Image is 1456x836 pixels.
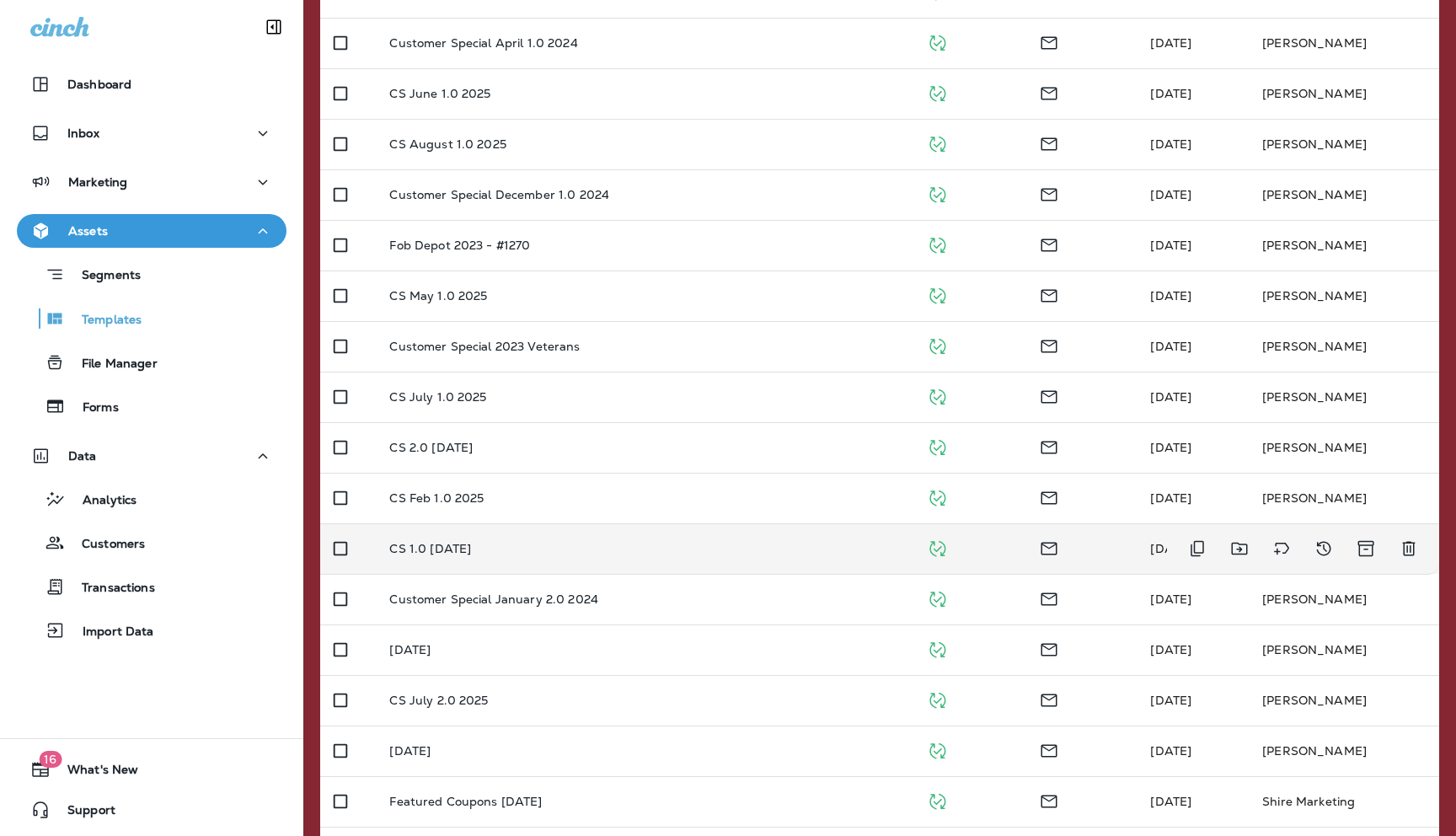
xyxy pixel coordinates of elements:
[389,542,471,555] p: CS 1.0 [DATE]
[67,126,99,140] p: Inbox
[51,803,115,823] span: Support
[39,751,62,768] span: 16
[1150,490,1191,506] span: Shire Marketing
[1249,119,1439,169] td: [PERSON_NAME]
[927,691,948,706] span: Published
[1150,187,1191,202] span: Shire Marketing
[1249,220,1439,271] td: [PERSON_NAME]
[389,238,530,252] p: Fob Depot 2023 - #1270
[1150,794,1191,809] span: Shire Marketing
[1249,321,1439,372] td: [PERSON_NAME]
[1039,236,1059,251] span: Email
[1150,339,1191,354] span: Shire Marketing
[1039,337,1059,352] span: Email
[1039,34,1059,49] span: Email
[1249,675,1439,726] td: [PERSON_NAME]
[389,694,488,707] p: CS July 2.0 2025
[1039,640,1059,656] span: Email
[17,389,286,424] button: Forms
[1039,691,1059,706] span: Email
[1150,86,1191,101] span: Shire Marketing
[927,388,948,403] span: Published
[65,313,142,329] p: Templates
[1150,592,1191,607] span: Shire Marketing
[1039,135,1059,150] span: Email
[1039,792,1059,807] span: Email
[1150,137,1191,152] span: Shire Marketing
[927,185,948,201] span: Published
[17,165,286,199] button: Marketing
[389,137,506,151] p: CS August 1.0 2025
[389,340,580,353] p: Customer Special 2023 Veterans
[389,289,487,303] p: CS May 1.0 2025
[389,643,431,656] p: [DATE]
[17,753,286,786] button: 16What's New
[927,640,948,656] span: Published
[389,36,577,50] p: Customer Special April 1.0 2024
[927,489,948,504] span: Published
[1249,169,1439,220] td: [PERSON_NAME]
[17,214,286,248] button: Assets
[1039,185,1059,201] span: Email
[1249,776,1439,827] td: Shire Marketing
[65,356,158,372] p: File Manager
[927,34,948,49] span: Published
[1249,574,1439,624] td: [PERSON_NAME]
[1249,271,1439,321] td: [PERSON_NAME]
[1392,532,1426,565] button: Delete
[1039,84,1059,99] span: Email
[66,624,154,640] p: Import Data
[17,116,286,150] button: Inbox
[67,78,131,91] p: Dashboard
[68,175,127,189] p: Marketing
[65,581,155,597] p: Transactions
[1150,642,1191,657] span: Shire Marketing
[389,441,473,454] p: CS 2.0 [DATE]
[1039,438,1059,453] span: Email
[1349,532,1384,565] button: Archive
[389,87,490,100] p: CS June 1.0 2025
[927,438,948,453] span: Published
[1249,624,1439,675] td: [PERSON_NAME]
[66,493,136,509] p: Analytics
[51,763,138,783] span: What's New
[1039,287,1059,302] span: Email
[1150,238,1191,253] span: Shire Marketing
[927,590,948,605] span: Published
[927,287,948,302] span: Published
[389,491,484,505] p: CS Feb 1.0 2025
[1249,372,1439,422] td: [PERSON_NAME]
[17,525,286,560] button: Customers
[1150,440,1191,455] span: Shire Marketing
[389,795,542,808] p: Featured Coupons [DATE]
[1150,541,1191,556] span: Shire Marketing
[1180,532,1214,565] button: Duplicate
[17,301,286,336] button: Templates
[65,268,141,285] p: Segments
[66,400,119,416] p: Forms
[65,537,145,553] p: Customers
[1150,743,1191,758] span: Shire Marketing
[17,345,286,380] button: File Manager
[17,67,286,101] button: Dashboard
[17,793,286,827] button: Support
[927,236,948,251] span: Published
[1039,388,1059,403] span: Email
[927,792,948,807] span: Published
[927,84,948,99] span: Published
[1249,473,1439,523] td: [PERSON_NAME]
[17,569,286,604] button: Transactions
[927,539,948,555] span: Published
[389,592,598,606] p: Customer Special January 2.0 2024
[1307,532,1341,565] button: View Changelog
[1150,35,1191,51] span: Shire Marketing
[1150,288,1191,303] span: Shire Marketing
[250,10,297,44] button: Collapse Sidebar
[389,744,431,758] p: [DATE]
[927,337,948,352] span: Published
[1039,590,1059,605] span: Email
[68,449,97,463] p: Data
[1039,539,1059,555] span: Email
[1249,68,1439,119] td: [PERSON_NAME]
[1039,742,1059,757] span: Email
